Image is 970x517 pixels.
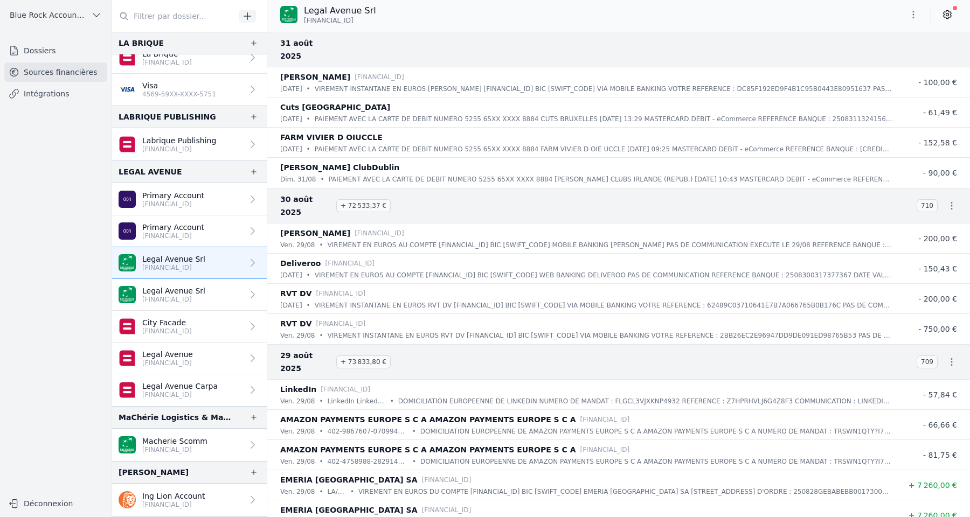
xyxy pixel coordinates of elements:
[280,6,297,23] img: BNP_BE_BUSINESS_GEBABEBB.png
[280,300,302,311] p: [DATE]
[280,174,316,185] p: dim. 31/08
[918,78,957,87] span: - 100,00 €
[119,191,136,208] img: AION_BMPBBEBBXXX.png
[280,270,302,281] p: [DATE]
[315,144,892,155] p: PAIEMENT AVEC LA CARTE DE DEBIT NUMERO 5255 65XX XXXX 8884 FARM VIVIER D OIE UCCLE [DATE] 09:25 M...
[917,355,938,368] span: 709
[280,504,418,516] p: EMERIA [GEOGRAPHIC_DATA] SA
[142,295,205,304] p: [FINANCIAL_ID]
[280,37,332,62] span: 31 août 2025
[142,254,205,264] p: Legal Avenue Srl
[304,16,354,25] span: [FINANCIAL_ID]
[420,456,892,467] p: DOMICILIATION EUROPEENNE DE AMAZON PAYMENTS EUROPE S C A AMAZON PAYMENTS EUROPE S C A NUMERO DE M...
[112,429,267,461] a: Macherie Scomm [FINANCIAL_ID]
[336,355,391,368] span: + 73 833,80 €
[307,83,310,94] div: •
[4,6,107,24] button: Blue Rock Accounting
[923,390,957,399] span: - 57,84 €
[142,135,216,146] p: Labrique Publishing
[142,436,207,446] p: Macherie Scomm
[112,74,267,106] a: Visa 4569-59XX-XXXX-5751
[10,10,87,20] span: Blue Rock Accounting
[142,58,192,67] p: [FINANCIAL_ID]
[329,174,892,185] p: PAIEMENT AVEC LA CARTE DE DEBIT NUMERO 5255 65XX XXXX 8884 [PERSON_NAME] CLUBS IRLANDE (REPUB.) [...
[280,240,315,250] p: ven. 29/08
[328,240,892,250] p: VIREMENT EN EUROS AU COMPTE [FINANCIAL_ID] BIC [SWIFT_CODE] MOBILE BANKING [PERSON_NAME] PAS DE C...
[112,128,267,160] a: Labrique Publishing [FINANCIAL_ID]
[923,108,957,117] span: - 61,49 €
[328,486,346,497] p: LA/00071
[325,258,375,269] p: [FINANCIAL_ID]
[319,486,323,497] div: •
[580,444,630,455] p: [FINANCIAL_ID]
[119,254,136,271] img: BNP_BE_BUSINESS_GEBABEBB.png
[319,426,323,437] div: •
[280,486,315,497] p: ven. 29/08
[918,295,957,303] span: - 200,00 €
[112,6,235,26] input: Filtrer par dossier...
[280,456,315,467] p: ven. 29/08
[918,138,957,147] span: - 152,58 €
[280,413,576,426] p: AMAZON PAYMENTS EUROPE S C A AMAZON PAYMENTS EUROPE S C A
[316,288,366,299] p: [FINANCIAL_ID]
[280,287,312,300] p: RVT DV
[412,426,416,437] div: •
[319,240,323,250] div: •
[420,426,892,437] p: DOMICILIATION EUROPEENNE DE AMAZON PAYMENTS EUROPE S C A AMAZON PAYMENTS EUROPE S C A NUMERO DE M...
[917,199,938,212] span: 710
[412,456,416,467] div: •
[4,84,107,103] a: Intégrations
[918,264,957,273] span: - 150,43 €
[4,41,107,60] a: Dossiers
[280,443,576,456] p: AMAZON PAYMENTS EUROPE S C A AMAZON PAYMENTS EUROPE S C A
[119,110,216,123] div: LABRIQUE PUBLISHING
[142,349,193,360] p: Legal Avenue
[112,311,267,343] a: City Facade [FINANCIAL_ID]
[355,228,404,239] p: [FINANCIAL_ID]
[280,114,302,124] p: [DATE]
[315,300,892,311] p: VIREMENT INSTANTANE EN EUROS RVT DV [FINANCIAL_ID] BIC [SWIFT_CODE] VIA MOBILE BANKING VOTRE REFE...
[112,41,267,74] a: La Brique [FINANCIAL_ID]
[280,227,350,240] p: [PERSON_NAME]
[315,270,892,281] p: VIREMENT EN EUROS AU COMPTE [FINANCIAL_ID] BIC [SWIFT_CODE] WEB BANKING DELIVEROO PAS DE COMMUNIC...
[422,474,472,485] p: [FINANCIAL_ID]
[142,90,216,99] p: 4569-59XX-XXXX-5751
[307,114,310,124] div: •
[119,436,136,453] img: BNP_BE_BUSINESS_GEBABEBB.png
[4,495,107,512] button: Déconnexion
[142,222,204,233] p: Primary Account
[119,381,136,399] img: belfius.png
[319,330,323,341] div: •
[923,451,957,459] span: - 81,75 €
[307,270,310,281] div: •
[142,317,192,328] p: City Facade
[321,384,370,395] p: [FINANCIAL_ID]
[119,49,136,66] img: belfius.png
[280,383,316,396] p: LinkedIn
[315,114,892,124] p: PAIEMENT AVEC LA CARTE DE DEBIT NUMERO 5255 65XX XXXX 8884 CUTS BRUXELLES [DATE] 13:29 MASTERCARD...
[119,136,136,153] img: belfius.png
[336,199,391,212] span: + 72 533,37 €
[112,279,267,311] a: Legal Avenue Srl [FINANCIAL_ID]
[142,491,205,501] p: Ing Lion Account
[112,183,267,215] a: Primary Account [FINANCIAL_ID]
[112,343,267,374] a: Legal Avenue [FINANCIAL_ID]
[316,318,366,329] p: [FINANCIAL_ID]
[142,80,216,91] p: Visa
[280,83,302,94] p: [DATE]
[119,491,136,508] img: ing.png
[142,327,192,336] p: [FINANCIAL_ID]
[280,161,399,174] p: [PERSON_NAME] ClubDublin
[142,232,204,240] p: [FINANCIAL_ID]
[112,247,267,279] a: Legal Avenue Srl [FINANCIAL_ID]
[142,500,205,509] p: [FINANCIAL_ID]
[119,286,136,303] img: BNP_BE_BUSINESS_GEBABEBB.png
[142,263,205,272] p: [FINANCIAL_ID]
[328,396,386,407] p: LinkedIn LinkedIn 25563273
[923,421,957,429] span: - 66,66 €
[307,144,310,155] div: •
[280,101,390,114] p: Cuts [GEOGRAPHIC_DATA]
[119,222,136,240] img: AION_BMPBBEBBXXX.png
[112,484,267,516] a: Ing Lion Account [FINANCIAL_ID]
[280,473,418,486] p: EMERIA [GEOGRAPHIC_DATA] SA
